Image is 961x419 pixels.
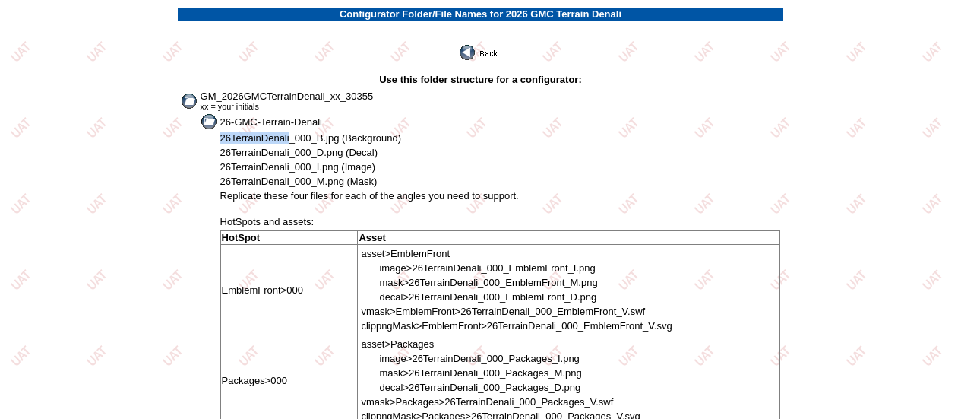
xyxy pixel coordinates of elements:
td: mask> _M.png [378,367,640,379]
span: 26TerrainDenali_000_I.png (Image) [220,161,376,173]
td: image> _I.png [378,352,640,365]
span: GM_2026GMCTerrainDenali_xx_30355 [201,90,374,102]
td: HotSpot [220,231,358,245]
b: Use this folder structure for a configurator: [379,74,582,85]
td: mask> _M.png [378,276,672,289]
span: 26TerrainDenali_000_EmblemFront [409,291,564,303]
td: _V.swf [360,305,672,318]
td: HotSpots and assets: [220,204,782,228]
td: _V.swf [360,395,640,408]
td: Configurator Folder/File Names for 2026 GMC Terrain Denali [178,8,784,21]
span: 26TerrainDenali_000_B.jpg (Background) [220,132,401,144]
span: 26-GMC-Terrain-Denali [220,116,322,128]
img: glyphfolder.gif [201,114,217,129]
span: 26TerrainDenali_000_Packages [412,353,552,364]
span: vmask>Packages>26TerrainDenali_000_Packages [361,396,584,408]
span: clippngMask>EmblemFront>26TerrainDenali_000_EmblemFront [361,320,643,332]
td: decal> _D.png [378,381,640,394]
td: decal> _D.png [378,290,672,303]
span: 26TerrainDenali_000_EmblemFront [412,262,567,274]
td: Asset [358,231,780,245]
span: 26TerrainDenali_000_D.png (Decal) [220,147,378,158]
span: vmask>EmblemFront>26TerrainDenali_000_EmblemFront [361,306,616,317]
span: 26TerrainDenali_000_Packages [409,382,548,393]
td: Replicate these four files for each of the angles you need to support. [220,189,782,202]
td: image> _I.png [378,262,672,275]
span: asset>EmblemFront [361,248,450,259]
small: xx = your initials [201,102,259,111]
img: back.gif [460,45,501,60]
span: 26TerrainDenali_000_EmblemFront [409,277,564,288]
span: Packages>000 [222,375,287,386]
img: glyphfolder.gif [181,94,198,109]
td: _V.svg [360,319,672,332]
span: EmblemFront>000 [222,284,303,296]
span: 26TerrainDenali_000_Packages [409,367,548,379]
span: asset>Packages [361,338,434,350]
span: 26TerrainDenali_000_M.png (Mask) [220,176,378,187]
